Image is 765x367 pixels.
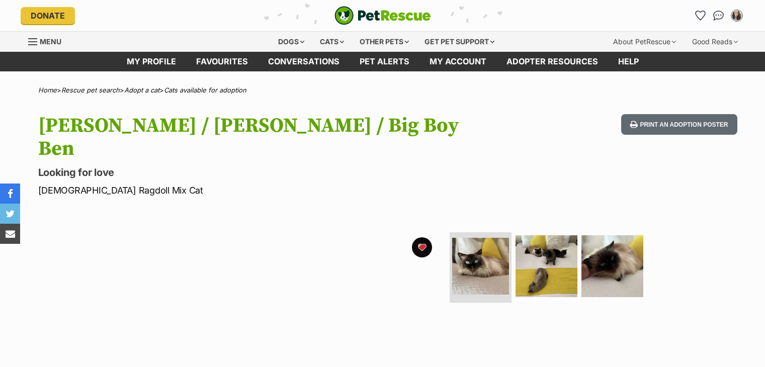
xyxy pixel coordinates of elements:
a: Adopter resources [496,52,608,71]
div: Good Reads [685,32,745,52]
button: My account [729,8,745,24]
div: Get pet support [417,32,501,52]
div: > > > [13,86,752,94]
p: [DEMOGRAPHIC_DATA] Ragdoll Mix Cat [38,183,464,197]
button: favourite [412,237,432,257]
a: Cats available for adoption [164,86,246,94]
a: Help [608,52,649,71]
span: Menu [40,37,61,46]
a: Menu [28,32,68,50]
img: logo-cat-932fe2b9b8326f06289b0f2fb663e598f794de774fb13d1741a6617ecf9a85b4.svg [334,6,431,25]
ul: Account quick links [693,8,745,24]
a: Conversations [711,8,727,24]
div: Cats [313,32,351,52]
h1: [PERSON_NAME] / [PERSON_NAME] / Big Boy Ben [38,114,464,160]
p: Looking for love [38,165,464,179]
img: Sarah profile pic [732,11,742,21]
a: Favourites [186,52,258,71]
div: Other pets [353,32,416,52]
img: Photo of Benedict / Benny / Big Boy Ben [516,235,577,297]
a: conversations [258,52,350,71]
a: Rescue pet search [61,86,120,94]
a: Home [38,86,57,94]
a: Favourites [693,8,709,24]
img: chat-41dd97257d64d25036548639549fe6c8038ab92f7586957e7f3b1b290dea8141.svg [713,11,724,21]
img: Photo of Benedict / Benny / Big Boy Ben [452,238,509,295]
div: Dogs [271,32,311,52]
a: My profile [117,52,186,71]
a: My account [419,52,496,71]
a: PetRescue [334,6,431,25]
a: Donate [21,7,75,24]
img: Photo of Benedict / Benny / Big Boy Ben [581,235,643,297]
button: Print an adoption poster [621,114,737,135]
div: About PetRescue [606,32,683,52]
a: Pet alerts [350,52,419,71]
a: Adopt a cat [124,86,159,94]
